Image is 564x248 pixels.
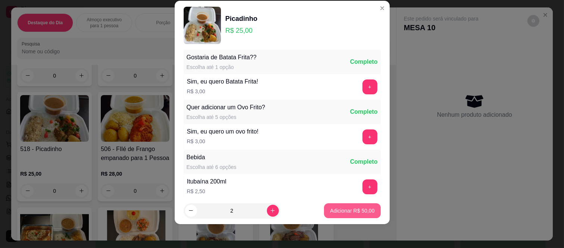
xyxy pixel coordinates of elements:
[225,25,258,36] p: R$ 25,00
[184,7,221,44] img: product-image
[185,205,197,217] button: decrease-product-quantity
[187,177,227,186] div: Itubaína 200ml
[225,13,258,24] div: Picadinho
[324,203,380,218] button: Adicionar R$ 50,00
[187,188,227,195] p: R$ 2,50
[376,2,388,14] button: Close
[187,88,258,95] p: R$ 3,00
[187,163,237,171] div: Escolha até 6 opções
[350,157,378,166] div: Completo
[362,129,377,144] button: add
[187,103,265,112] div: Quer adicionar um Ovo Frito?
[187,113,265,121] div: Escolha até 5 opções
[187,77,258,86] div: Sim, eu quero Batata Frita!
[350,107,378,116] div: Completo
[362,179,377,194] button: add
[187,127,259,136] div: Sim, eu quero um ovo frito!
[187,138,259,145] p: R$ 3,00
[267,205,279,217] button: increase-product-quantity
[362,79,377,94] button: add
[187,153,237,162] div: Bebida
[350,57,378,66] div: Completo
[330,207,374,214] p: Adicionar R$ 50,00
[187,63,257,71] div: Escolha até 1 opção
[187,53,257,62] div: Gostaria de Batata Frita??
